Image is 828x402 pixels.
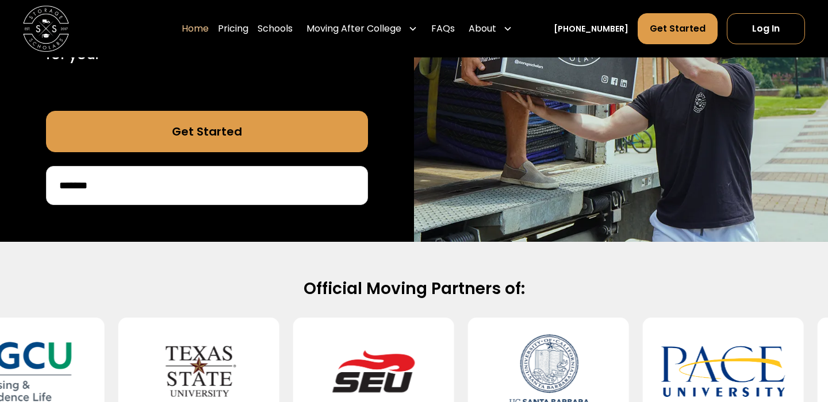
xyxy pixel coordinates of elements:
[258,13,293,45] a: Schools
[464,13,517,45] div: About
[302,13,422,45] div: Moving After College
[23,6,69,52] img: Storage Scholars main logo
[638,13,718,44] a: Get Started
[218,13,248,45] a: Pricing
[306,22,401,36] div: Moving After College
[431,13,455,45] a: FAQs
[554,23,628,35] a: [PHONE_NUMBER]
[46,111,368,152] a: Get Started
[727,13,805,44] a: Log In
[46,279,782,299] h2: Official Moving Partners of:
[182,13,209,45] a: Home
[469,22,496,36] div: About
